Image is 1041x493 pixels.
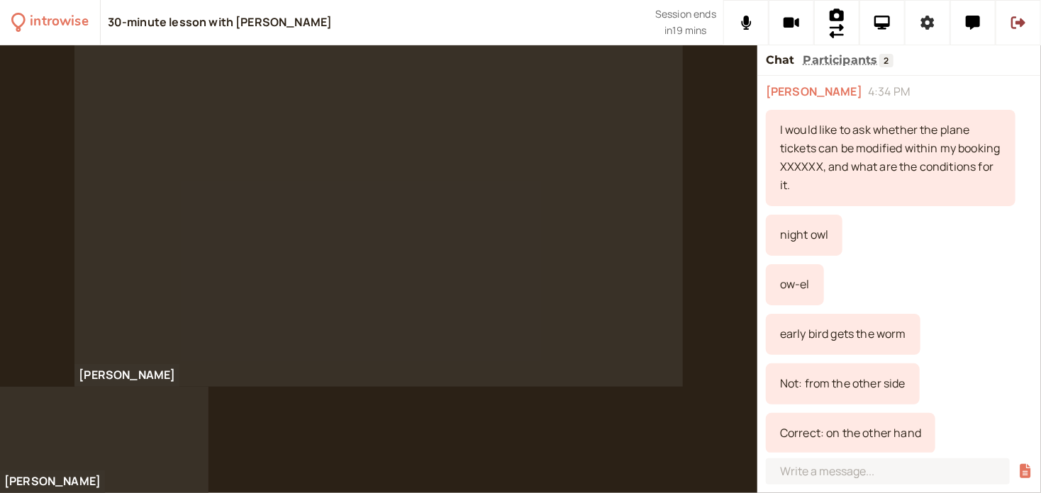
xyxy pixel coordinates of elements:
[766,51,795,69] button: Chat
[766,215,842,256] div: 8/22/2025, 4:35:41 PM
[766,110,1015,206] div: 8/22/2025, 4:34:55 PM
[664,23,706,39] span: in 19 mins
[868,83,910,101] span: 4:34 PM
[108,15,333,30] div: 30-minute lesson with [PERSON_NAME]
[879,54,894,67] span: 2
[766,83,862,101] span: [PERSON_NAME]
[766,363,920,404] div: 8/22/2025, 4:38:40 PM
[803,51,878,69] button: Participants
[766,314,920,355] div: 8/22/2025, 4:36:37 PM
[30,11,88,33] div: introwise
[766,413,935,454] div: 8/22/2025, 4:38:50 PM
[1018,464,1032,479] button: Share a file
[766,458,1010,484] input: Write a message...
[766,264,824,305] div: 8/22/2025, 4:35:48 PM
[655,6,716,38] div: Scheduled session end time. Don't worry, your call will continue
[655,6,716,23] span: Session ends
